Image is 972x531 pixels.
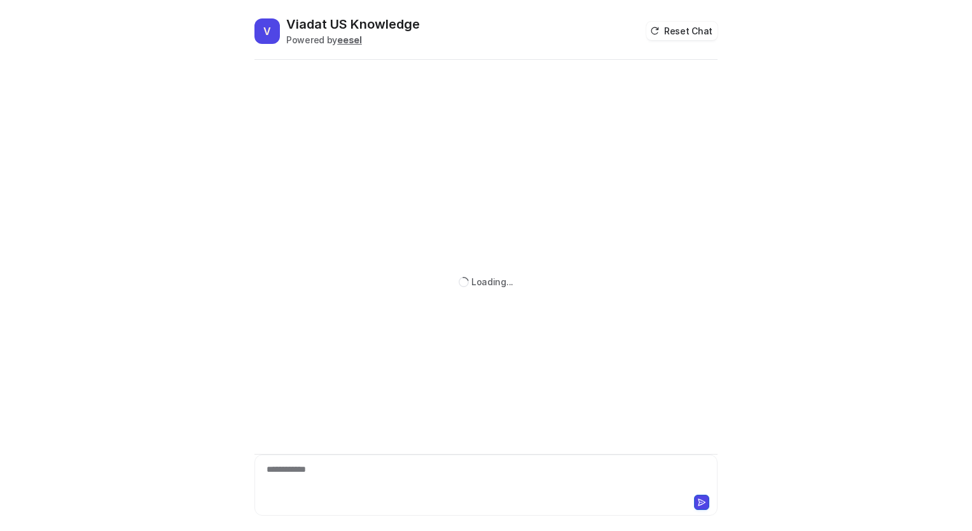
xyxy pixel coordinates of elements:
[646,22,718,40] button: Reset Chat
[286,15,420,33] h2: Viadat US Knowledge
[254,18,280,44] span: V
[286,33,420,46] div: Powered by
[471,275,513,288] div: Loading...
[337,34,362,45] b: eesel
